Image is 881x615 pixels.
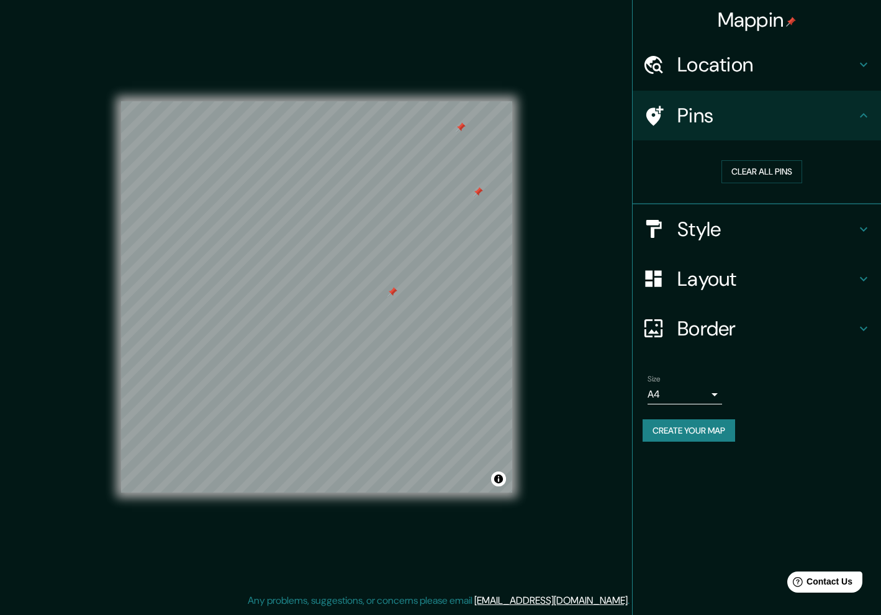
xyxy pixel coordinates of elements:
h4: Location [677,52,856,77]
h4: Mappin [718,7,797,32]
h4: Layout [677,266,856,291]
div: Pins [633,91,881,140]
div: Border [633,304,881,353]
img: pin-icon.png [786,17,796,27]
button: Clear all pins [721,160,802,183]
iframe: Help widget launcher [770,567,867,601]
div: A4 [648,385,722,404]
canvas: Map [121,101,512,493]
h4: Border [677,316,856,341]
div: . [630,593,631,608]
label: Size [648,373,661,384]
a: [EMAIL_ADDRESS][DOMAIN_NAME] [474,594,628,607]
button: Toggle attribution [491,471,506,486]
div: Layout [633,254,881,304]
div: . [631,593,634,608]
h4: Pins [677,103,856,128]
p: Any problems, suggestions, or concerns please email . [248,593,630,608]
button: Create your map [643,419,735,442]
div: Style [633,204,881,254]
h4: Style [677,217,856,242]
div: Location [633,40,881,89]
